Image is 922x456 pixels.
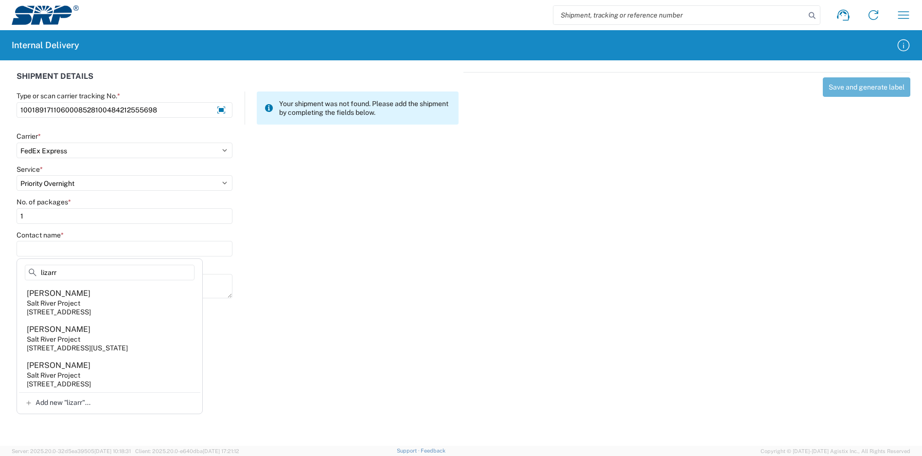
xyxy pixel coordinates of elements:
[12,39,79,51] h2: Internal Delivery
[27,308,91,316] div: [STREET_ADDRESS]
[12,5,79,25] img: srp
[397,448,421,454] a: Support
[421,448,445,454] a: Feedback
[203,448,239,454] span: [DATE] 17:21:12
[17,165,43,174] label: Service
[135,448,239,454] span: Client: 2025.20.0-e640dba
[17,132,41,141] label: Carrier
[94,448,131,454] span: [DATE] 10:18:31
[761,447,910,456] span: Copyright © [DATE]-[DATE] Agistix Inc., All Rights Reserved
[17,91,120,100] label: Type or scan carrier tracking No.
[553,6,805,24] input: Shipment, tracking or reference number
[27,288,90,299] div: [PERSON_NAME]
[17,198,71,206] label: No. of packages
[279,99,451,117] span: Your shipment was not found. Please add the shipment by completing the fields below.
[27,335,80,344] div: Salt River Project
[27,371,80,380] div: Salt River Project
[27,299,80,308] div: Salt River Project
[17,72,459,91] div: SHIPMENT DETAILS
[27,344,128,352] div: [STREET_ADDRESS][US_STATE]
[12,448,131,454] span: Server: 2025.20.0-32d5ea39505
[27,380,91,388] div: [STREET_ADDRESS]
[17,231,64,239] label: Contact name
[27,360,90,371] div: [PERSON_NAME]
[35,398,90,407] span: Add new "lizarr"...
[27,324,90,335] div: [PERSON_NAME]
